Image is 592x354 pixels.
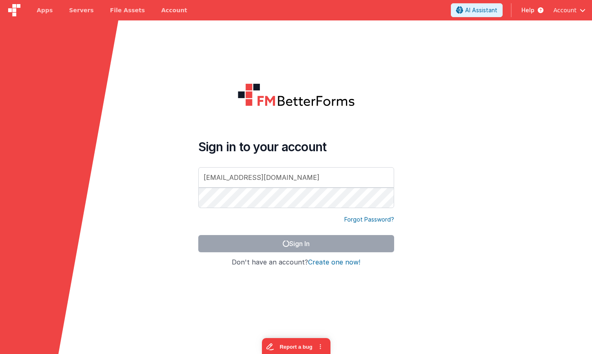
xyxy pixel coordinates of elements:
[465,6,497,14] span: AI Assistant
[553,6,585,14] button: Account
[69,6,93,14] span: Servers
[110,6,145,14] span: File Assets
[344,215,394,224] a: Forgot Password?
[521,6,534,14] span: Help
[308,259,360,266] button: Create one now!
[37,6,53,14] span: Apps
[451,3,503,17] button: AI Assistant
[553,6,576,14] span: Account
[198,235,394,252] button: Sign In
[198,139,394,154] h4: Sign in to your account
[198,259,394,266] h4: Don't have an account?
[198,167,394,188] input: Email Address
